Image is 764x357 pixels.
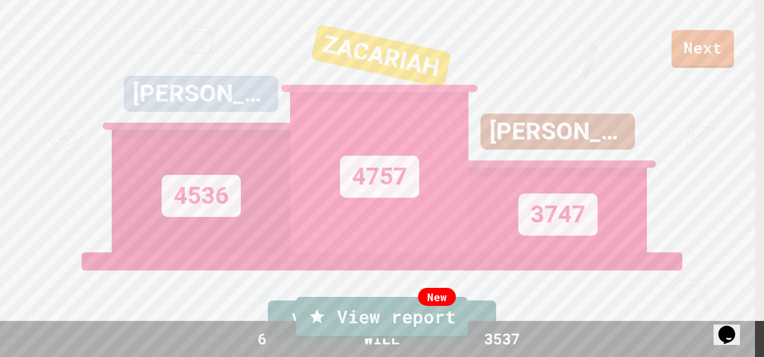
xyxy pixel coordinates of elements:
[714,309,752,345] iframe: chat widget
[672,30,734,68] a: Next
[124,76,278,112] div: [PERSON_NAME]
[418,288,456,306] div: New
[518,194,598,236] div: 3747
[162,175,241,217] div: 4536
[340,156,419,198] div: 4757
[296,297,468,338] a: View report
[311,24,452,88] div: ZACARIAH
[481,114,635,150] div: [PERSON_NAME]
